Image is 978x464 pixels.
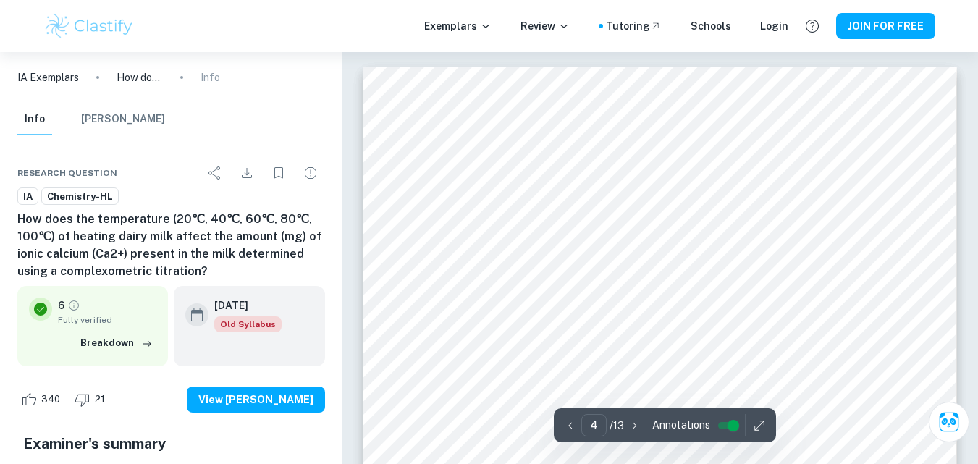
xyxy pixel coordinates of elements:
[18,190,38,204] span: IA
[296,159,325,187] div: Report issue
[33,392,68,407] span: 340
[836,13,935,39] button: JOIN FOR FREE
[17,166,117,180] span: Research question
[58,313,156,326] span: Fully verified
[58,298,64,313] p: 6
[43,12,135,41] img: Clastify logo
[71,388,113,411] div: Dislike
[201,159,229,187] div: Share
[17,211,325,280] h6: How does the temperature (20℃, 40℃, 60℃, 80℃, 100℃) of heating dairy milk affect the amount (mg) ...
[214,316,282,332] div: Starting from the May 2025 session, the Chemistry IA requirements have changed. It's OK to refer ...
[800,14,825,38] button: Help and Feedback
[610,418,624,434] p: / 13
[42,190,118,204] span: Chemistry-HL
[187,387,325,413] button: View [PERSON_NAME]
[929,402,969,442] button: Ask Clai
[41,187,119,206] a: Chemistry-HL
[67,299,80,312] a: Grade fully verified
[87,392,113,407] span: 21
[17,388,68,411] div: Like
[214,316,282,332] span: Old Syllabus
[117,69,163,85] p: How does the temperature (20℃, 40℃, 60℃, 80℃, 100℃) of heating dairy milk affect the amount (mg) ...
[201,69,220,85] p: Info
[17,69,79,85] a: IA Exemplars
[264,159,293,187] div: Bookmark
[424,18,492,34] p: Exemplars
[652,418,710,433] span: Annotations
[520,18,570,34] p: Review
[214,298,270,313] h6: [DATE]
[81,104,165,135] button: [PERSON_NAME]
[77,332,156,354] button: Breakdown
[606,18,662,34] a: Tutoring
[232,159,261,187] div: Download
[17,187,38,206] a: IA
[17,104,52,135] button: Info
[760,18,788,34] a: Login
[23,433,319,455] h5: Examiner's summary
[691,18,731,34] a: Schools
